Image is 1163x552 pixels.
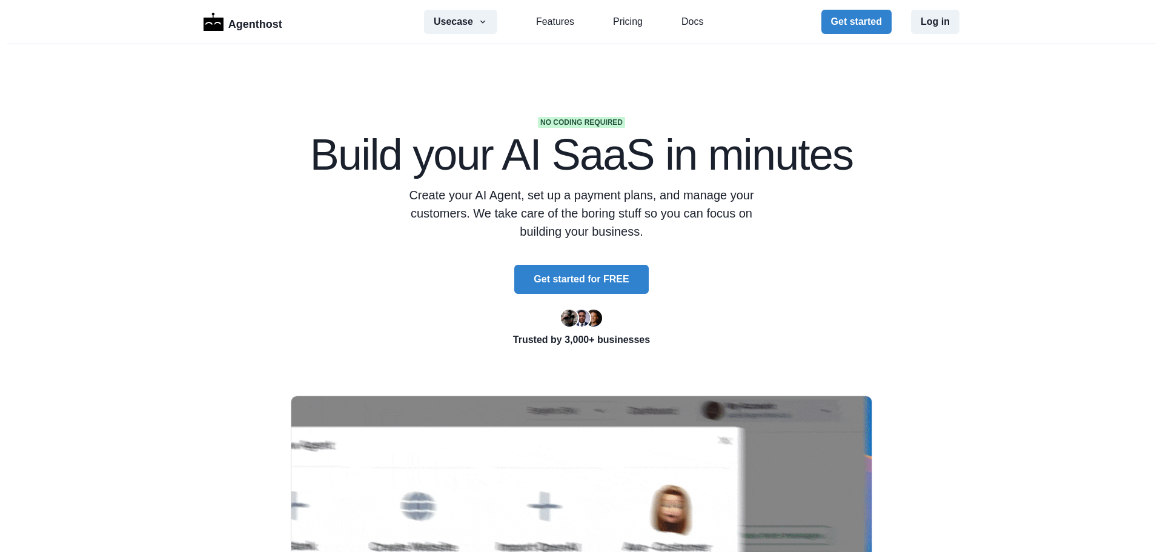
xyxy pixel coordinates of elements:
[424,10,497,34] button: Usecase
[291,333,872,347] p: Trusted by 3,000+ businesses
[911,10,959,34] button: Log in
[538,117,625,128] span: No coding required
[573,310,590,327] img: Segun Adebayo
[561,310,578,327] img: Ryan Florence
[228,12,282,33] p: Agenthost
[681,15,703,29] a: Docs
[613,15,643,29] a: Pricing
[407,186,756,241] p: Create your AI Agent, set up a payment plans, and manage your customers. We take care of the bori...
[291,133,872,176] h1: Build your AI SaaS in minutes
[585,310,602,327] img: Kent Dodds
[204,13,224,31] img: Logo
[536,15,574,29] a: Features
[821,10,892,34] button: Get started
[204,12,282,33] a: LogoAgenthost
[514,265,648,294] button: Get started for FREE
